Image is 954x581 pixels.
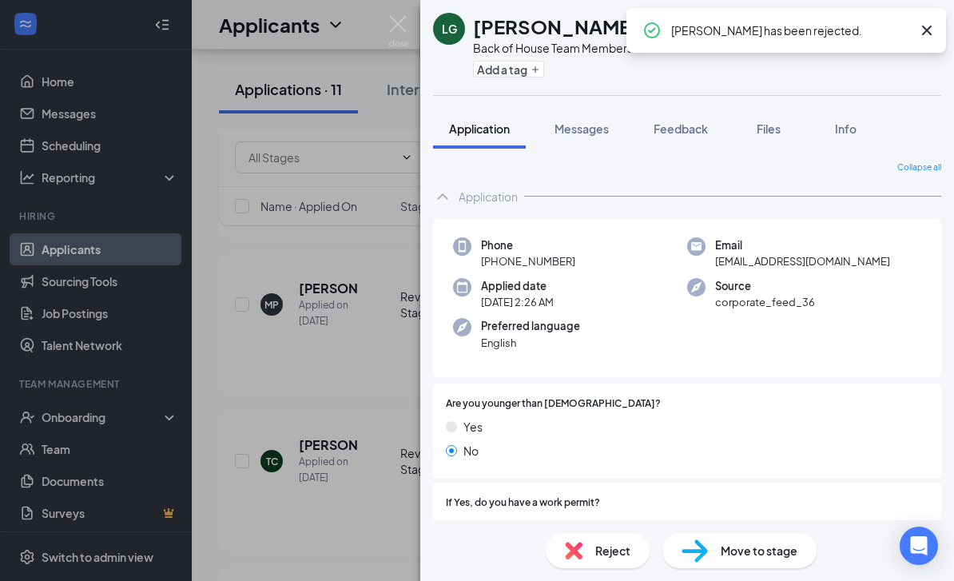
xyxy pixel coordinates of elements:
span: If Yes, do you have a work permit? [446,495,600,511]
svg: Cross [917,21,936,40]
div: [PERSON_NAME] has been rejected. [671,21,911,40]
span: Phone [481,237,575,253]
span: Feedback [654,121,708,136]
span: Application [449,121,510,136]
div: Back of House Team Member at Kenner [473,40,676,56]
span: English [481,335,580,351]
span: Yes [463,517,483,535]
span: Reject [595,542,630,559]
svg: CheckmarkCircle [642,21,662,40]
svg: Plus [531,65,540,74]
span: corporate_feed_36 [715,294,815,310]
span: No [463,442,479,460]
span: Source [715,278,815,294]
span: Email [715,237,890,253]
span: [DATE] 2:26 AM [481,294,554,310]
div: Application [459,189,518,205]
span: [EMAIL_ADDRESS][DOMAIN_NAME] [715,253,890,269]
span: Are you younger than [DEMOGRAPHIC_DATA]? [446,396,661,412]
span: Files [757,121,781,136]
span: Messages [555,121,609,136]
div: LG [442,21,457,37]
svg: ChevronUp [433,187,452,206]
span: Yes [463,418,483,436]
button: PlusAdd a tag [473,61,544,78]
h1: [PERSON_NAME] [473,13,638,40]
span: Applied date [481,278,554,294]
span: Info [835,121,857,136]
span: [PHONE_NUMBER] [481,253,575,269]
span: Move to stage [721,542,797,559]
div: Open Intercom Messenger [900,527,938,565]
span: Collapse all [897,161,941,174]
span: Preferred language [481,318,580,334]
